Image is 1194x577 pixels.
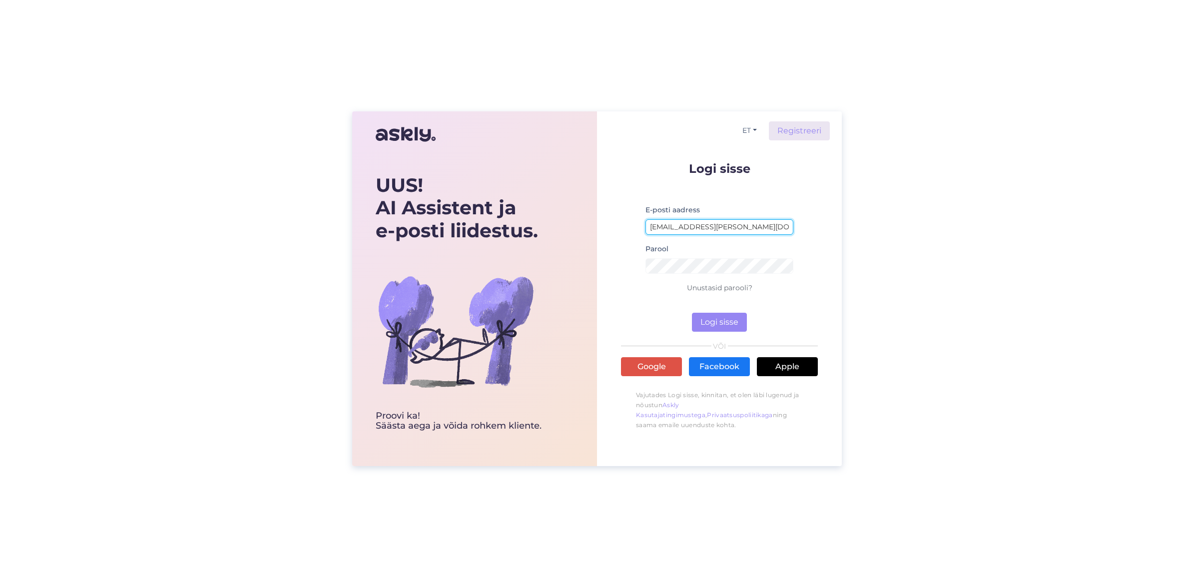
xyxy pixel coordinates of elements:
a: Registreeri [769,121,830,140]
a: Unustasid parooli? [687,283,752,292]
a: Facebook [689,357,750,376]
p: Vajutades Logi sisse, kinnitan, et olen läbi lugenud ja nõustun , ning saama emaile uuenduste kohta. [621,385,818,435]
a: Askly Kasutajatingimustega [636,401,705,419]
label: Parool [645,244,668,254]
label: E-posti aadress [645,205,700,215]
img: Askly [376,122,436,146]
button: ET [738,123,761,138]
span: VÕI [711,343,728,350]
a: Google [621,357,682,376]
a: Privaatsuspoliitikaga [707,411,772,419]
p: Logi sisse [621,162,818,175]
div: UUS! AI Assistent ja e-posti liidestus. [376,174,542,242]
button: Logi sisse [692,313,747,332]
div: Proovi ka! Säästa aega ja võida rohkem kliente. [376,411,542,431]
input: Sisesta e-posti aadress [645,219,793,235]
a: Apple [757,357,818,376]
img: bg-askly [376,251,536,411]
